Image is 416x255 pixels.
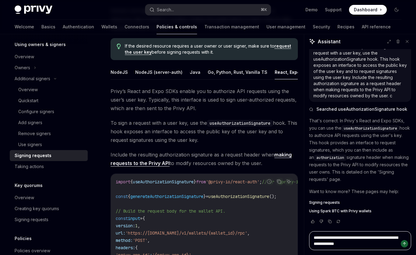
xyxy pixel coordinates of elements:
div: Taking actions [15,163,44,170]
span: , [247,230,250,236]
span: = [206,194,208,199]
a: Signing requests [309,200,411,205]
div: Add signers [18,119,42,126]
span: To sign a request with a user key, use the hook. This hook exposes an interface to access the pub... [111,119,298,144]
div: Signing requests [15,216,48,223]
p: That's correct. In Privy's React and Expo SDKs, you can use the hook to authorize API requests us... [309,117,411,183]
span: input [128,216,140,221]
span: // or '@privy-io/expo' [262,179,316,185]
h5: Using owners & signers [15,41,66,48]
span: ⌘ K [261,7,267,12]
a: Policies & controls [157,20,197,34]
div: Policies overview [15,247,50,254]
span: (); [269,194,277,199]
a: Using Spark BTC with Privy wallets [309,209,411,214]
a: Remove signers [10,128,88,139]
span: const [116,216,128,221]
span: '@privy-io/react-auth' [206,179,259,185]
h5: Policies [15,235,32,242]
button: Searched useAuthorizationSignature hook [309,106,411,112]
a: Overview [10,192,88,203]
span: ; [259,179,262,185]
span: import [116,179,130,185]
button: NodeJS (server-auth) [135,65,182,79]
span: If the desired resource requires a user owner or user signer, make sure to before signing request... [125,43,292,55]
a: Taking actions [10,161,88,172]
div: Configure signers [18,108,54,115]
span: Dashboard [354,7,377,13]
span: } [194,179,196,185]
div: For [PERSON_NAME]’s React and Expo SDKs enable you to authorize API requests using the user’s use... [313,20,407,99]
a: Wallets [101,20,117,34]
code: useAuthorizationSignature [207,120,273,127]
a: Authentication [63,20,94,34]
span: { [143,216,145,221]
button: Copy the contents from the code block [275,178,283,185]
div: Additional signers [15,75,50,82]
span: 1 [135,223,138,228]
span: // Build the request body for the wallet API. [116,208,225,214]
button: React, Expo [275,65,300,79]
a: Demo [305,7,318,13]
a: Quickstart [10,95,88,106]
a: Use signers [10,139,88,150]
span: 'https://[DOMAIN_NAME]/v1/wallets/{wallet_id}/rpc' [125,230,247,236]
div: Use signers [18,141,42,148]
button: Go, Python, Rust, Vanilla TS [208,65,267,79]
a: Overview [10,51,88,62]
a: Security [313,20,330,34]
a: Overview [10,84,88,95]
a: Support [325,7,342,13]
svg: Tip [117,44,121,49]
a: API reference [362,20,391,34]
button: Report incorrect code [265,178,273,185]
span: useAuthorizationSignature [208,194,269,199]
a: Add signers [10,117,88,128]
button: Java [190,65,200,79]
img: dark logo [15,5,52,14]
span: url: [116,230,125,236]
a: Signing requests [10,150,88,161]
a: Creating key quorums [10,203,88,214]
span: generateAuthorizationSignature [130,194,203,199]
a: Signing requests [10,214,88,225]
span: version: [116,223,135,228]
span: { [130,179,133,185]
a: Basics [41,20,55,34]
span: useAuthorizationSignature [344,126,397,131]
span: { [128,194,130,199]
div: Remove signers [18,130,51,137]
a: Connectors [125,20,149,34]
span: const [116,194,128,199]
span: Searched useAuthorizationSignature hook [316,106,407,112]
div: Overview [15,53,34,60]
div: Creating key quorums [15,205,59,212]
span: } [203,194,206,199]
div: Owners [15,64,30,71]
span: authorization [316,155,344,160]
button: Search...⌘K [145,4,271,15]
a: User management [266,20,305,34]
a: Configure signers [10,106,88,117]
span: , [138,223,140,228]
span: = [140,216,143,221]
a: Welcome [15,20,34,34]
h5: Key quorums [15,182,43,189]
div: Search... [157,6,174,13]
span: Signing requests [309,200,340,205]
div: Quickstart [18,97,38,104]
span: useAuthorizationSignature [133,179,194,185]
a: Dashboard [349,5,387,15]
a: Recipes [337,20,354,34]
span: Assistant [318,38,340,45]
div: Overview [18,86,38,93]
div: Signing requests [15,152,51,159]
span: Privy’s React and Expo SDKs enable you to authorize API requests using the user’s user key. Typic... [111,87,298,113]
button: Send message [401,240,408,247]
a: Transaction management [204,20,259,34]
p: Want to know more? These pages may help: [309,188,411,195]
span: Using Spark BTC with Privy wallets [309,209,372,214]
button: NodeJS [111,65,128,79]
div: Overview [15,194,34,201]
span: Include the resulting authorization signature as a request header when to modify resources owned ... [111,150,298,167]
